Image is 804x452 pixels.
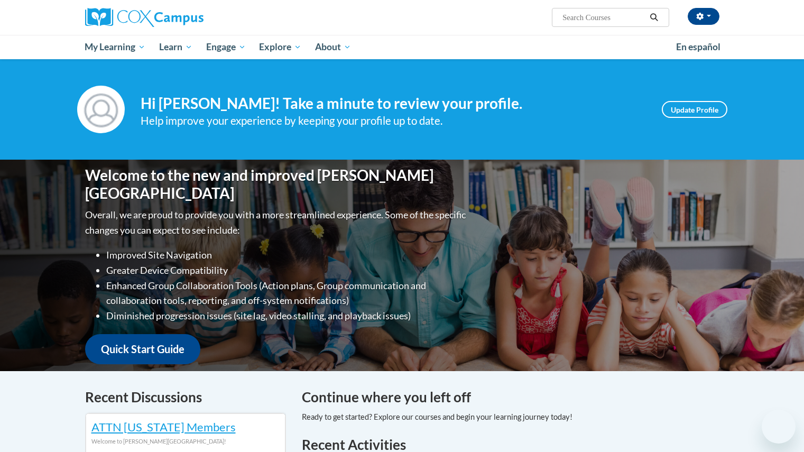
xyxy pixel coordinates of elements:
[662,101,727,118] a: Update Profile
[141,95,646,113] h4: Hi [PERSON_NAME]! Take a minute to review your profile.
[106,247,468,263] li: Improved Site Navigation
[85,334,200,364] a: Quick Start Guide
[688,8,719,25] button: Account Settings
[762,410,796,444] iframe: Button to launch messaging window
[206,41,246,53] span: Engage
[85,41,145,53] span: My Learning
[85,8,286,27] a: Cox Campus
[77,86,125,133] img: Profile Image
[646,11,662,24] button: Search
[315,41,351,53] span: About
[106,263,468,278] li: Greater Device Compatibility
[106,278,468,309] li: Enhanced Group Collaboration Tools (Action plans, Group communication and collaboration tools, re...
[152,35,199,59] a: Learn
[141,112,646,130] div: Help improve your experience by keeping your profile up to date.
[78,35,153,59] a: My Learning
[199,35,253,59] a: Engage
[91,436,280,447] div: Welcome to [PERSON_NAME][GEOGRAPHIC_DATA]!
[676,41,720,52] span: En español
[252,35,308,59] a: Explore
[85,167,468,202] h1: Welcome to the new and improved [PERSON_NAME][GEOGRAPHIC_DATA]
[85,207,468,238] p: Overall, we are proud to provide you with a more streamlined experience. Some of the specific cha...
[106,308,468,324] li: Diminished progression issues (site lag, video stalling, and playback issues)
[302,387,719,408] h4: Continue where you left off
[91,420,236,434] a: ATTN [US_STATE] Members
[85,8,204,27] img: Cox Campus
[159,41,192,53] span: Learn
[85,387,286,408] h4: Recent Discussions
[669,36,727,58] a: En español
[69,35,735,59] div: Main menu
[259,41,301,53] span: Explore
[561,11,646,24] input: Search Courses
[308,35,358,59] a: About
[649,14,659,22] i: 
